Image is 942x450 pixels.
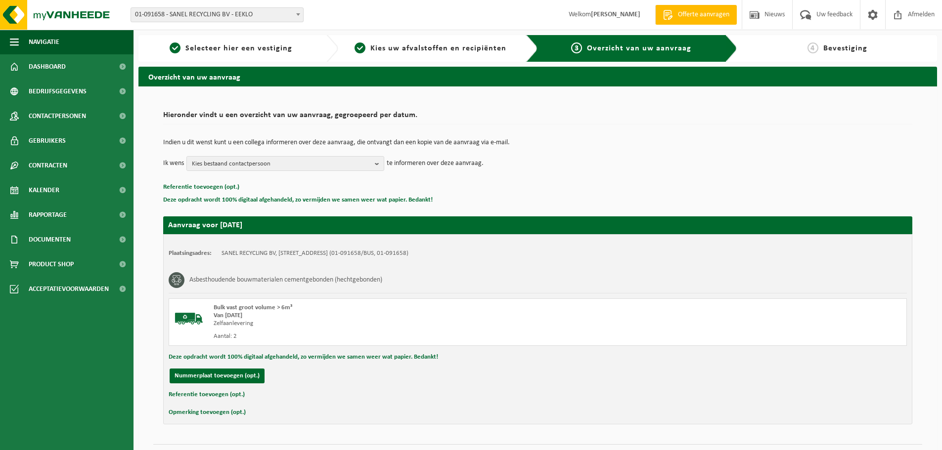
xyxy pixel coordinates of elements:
p: Indien u dit wenst kunt u een collega informeren over deze aanvraag, die ontvangt dan een kopie v... [163,139,912,146]
span: Navigatie [29,30,59,54]
span: 01-091658 - SANEL RECYCLING BV - EEKLO [131,7,304,22]
button: Opmerking toevoegen (opt.) [169,406,246,419]
span: Gebruikers [29,128,66,153]
a: Offerte aanvragen [655,5,737,25]
p: te informeren over deze aanvraag. [387,156,484,171]
strong: Aanvraag voor [DATE] [168,221,242,229]
a: 2Kies uw afvalstoffen en recipiënten [343,42,518,54]
h2: Overzicht van uw aanvraag [138,67,937,86]
span: Bulk vast groot volume > 6m³ [214,304,292,311]
span: 3 [571,42,582,53]
span: 1 [170,42,180,53]
img: BL-SO-LV.png [174,304,204,333]
p: Ik wens [163,156,184,171]
span: Overzicht van uw aanvraag [587,44,691,52]
span: Kalender [29,178,59,203]
button: Kies bestaand contactpersoon [186,156,384,171]
a: 1Selecteer hier een vestiging [143,42,318,54]
strong: Van [DATE] [214,312,242,319]
span: Rapportage [29,203,67,227]
button: Referentie toevoegen (opt.) [169,388,245,401]
strong: [PERSON_NAME] [591,11,640,18]
h2: Hieronder vindt u een overzicht van uw aanvraag, gegroepeerd per datum. [163,111,912,124]
span: Contracten [29,153,67,178]
span: Kies bestaand contactpersoon [192,157,371,171]
span: Offerte aanvragen [675,10,732,20]
div: Aantal: 2 [214,332,578,340]
span: 2 [355,42,365,53]
button: Deze opdracht wordt 100% digitaal afgehandeld, zo vermijden we samen weer wat papier. Bedankt! [163,194,433,206]
span: Bevestiging [823,44,867,52]
h3: Asbesthoudende bouwmaterialen cementgebonden (hechtgebonden) [189,272,382,288]
div: Zelfaanlevering [214,320,578,327]
span: Acceptatievoorwaarden [29,277,109,301]
span: Contactpersonen [29,104,86,128]
span: 4 [807,42,818,53]
strong: Plaatsingsadres: [169,250,212,256]
span: Product Shop [29,252,74,277]
span: Selecteer hier een vestiging [185,44,292,52]
td: SANEL RECYCLING BV, [STREET_ADDRESS] (01-091658/BUS, 01-091658) [222,249,408,257]
span: Documenten [29,227,71,252]
span: Dashboard [29,54,66,79]
button: Referentie toevoegen (opt.) [163,181,239,194]
button: Nummerplaat toevoegen (opt.) [170,368,265,383]
span: Kies uw afvalstoffen en recipiënten [370,44,506,52]
button: Deze opdracht wordt 100% digitaal afgehandeld, zo vermijden we samen weer wat papier. Bedankt! [169,351,438,364]
span: 01-091658 - SANEL RECYCLING BV - EEKLO [131,8,303,22]
span: Bedrijfsgegevens [29,79,87,104]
